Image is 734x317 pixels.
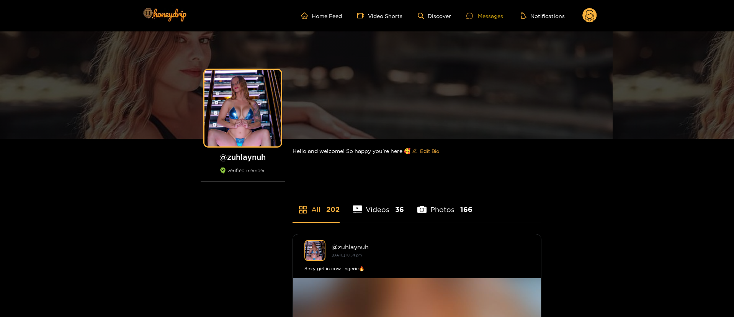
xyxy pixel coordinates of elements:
span: home [301,12,312,19]
img: zuhlaynuh [304,240,325,261]
span: 166 [460,205,472,214]
span: 36 [395,205,404,214]
a: Home Feed [301,12,342,19]
h1: @ zuhlaynuh [201,152,285,162]
span: edit [412,148,417,154]
div: Hello and welcome! So happy you’re here 🥰 [293,139,541,163]
li: Videos [353,187,404,222]
div: Sexy girl in cow lingerie🔥 [304,265,530,273]
div: @ zuhlaynuh [332,243,530,250]
span: 202 [326,205,340,214]
div: verified member [201,168,285,182]
div: Messages [466,11,503,20]
small: [DATE] 18:54 pm [332,253,362,257]
span: video-camera [357,12,368,19]
li: Photos [417,187,472,222]
button: editEdit Bio [410,145,441,157]
span: appstore [298,205,307,214]
button: Notifications [518,12,567,20]
span: Edit Bio [420,147,439,155]
li: All [293,187,340,222]
a: Discover [418,13,451,19]
a: Video Shorts [357,12,402,19]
